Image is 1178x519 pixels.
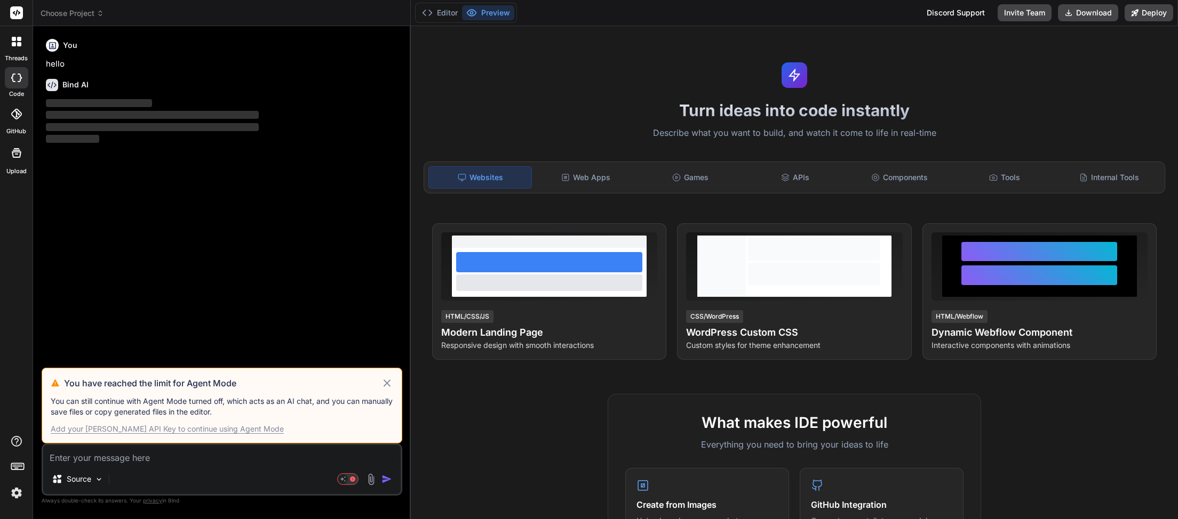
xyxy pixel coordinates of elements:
div: Websites [428,166,532,189]
div: CSS/WordPress [686,310,743,323]
div: APIs [744,166,846,189]
h6: Bind AI [62,79,89,90]
p: hello [46,58,400,70]
img: Pick Models [94,475,104,484]
img: attachment [365,473,377,485]
button: Deploy [1125,4,1173,21]
button: Download [1058,4,1118,21]
p: Custom styles for theme enhancement [686,340,902,351]
label: code [9,90,24,99]
span: ‌ [46,123,259,131]
span: ‌ [46,99,152,107]
h4: GitHub Integration [811,498,952,511]
h6: You [63,40,77,51]
p: You can still continue with Agent Mode turned off, which acts as an AI chat, and you can manually... [51,396,393,417]
h4: WordPress Custom CSS [686,325,902,340]
div: Games [639,166,742,189]
h1: Turn ideas into code instantly [417,101,1172,120]
p: Source [67,474,91,484]
div: Add your [PERSON_NAME] API Key to continue using Agent Mode [51,424,284,434]
p: Describe what you want to build, and watch it come to life in real-time [417,126,1172,140]
img: icon [381,474,392,484]
h4: Dynamic Webflow Component [932,325,1148,340]
p: Always double-check its answers. Your in Bind [42,496,402,506]
h2: What makes IDE powerful [625,411,964,434]
p: Everything you need to bring your ideas to life [625,438,964,451]
label: threads [5,54,28,63]
p: Interactive components with animations [932,340,1148,351]
div: Web Apps [534,166,636,189]
img: settings [7,484,26,502]
div: Discord Support [920,4,991,21]
h4: Modern Landing Page [441,325,657,340]
label: Upload [6,167,27,176]
h3: You have reached the limit for Agent Mode [64,377,381,390]
div: Components [848,166,951,189]
span: Choose Project [41,8,104,19]
div: HTML/CSS/JS [441,310,494,323]
label: GitHub [6,127,26,136]
button: Invite Team [998,4,1052,21]
button: Preview [462,5,514,20]
div: Tools [953,166,1056,189]
h4: Create from Images [636,498,778,511]
div: HTML/Webflow [932,310,988,323]
p: Responsive design with smooth interactions [441,340,657,351]
span: ‌ [46,135,99,143]
button: Editor [418,5,462,20]
span: privacy [143,497,162,504]
div: Internal Tools [1058,166,1160,189]
span: ‌ [46,111,259,119]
